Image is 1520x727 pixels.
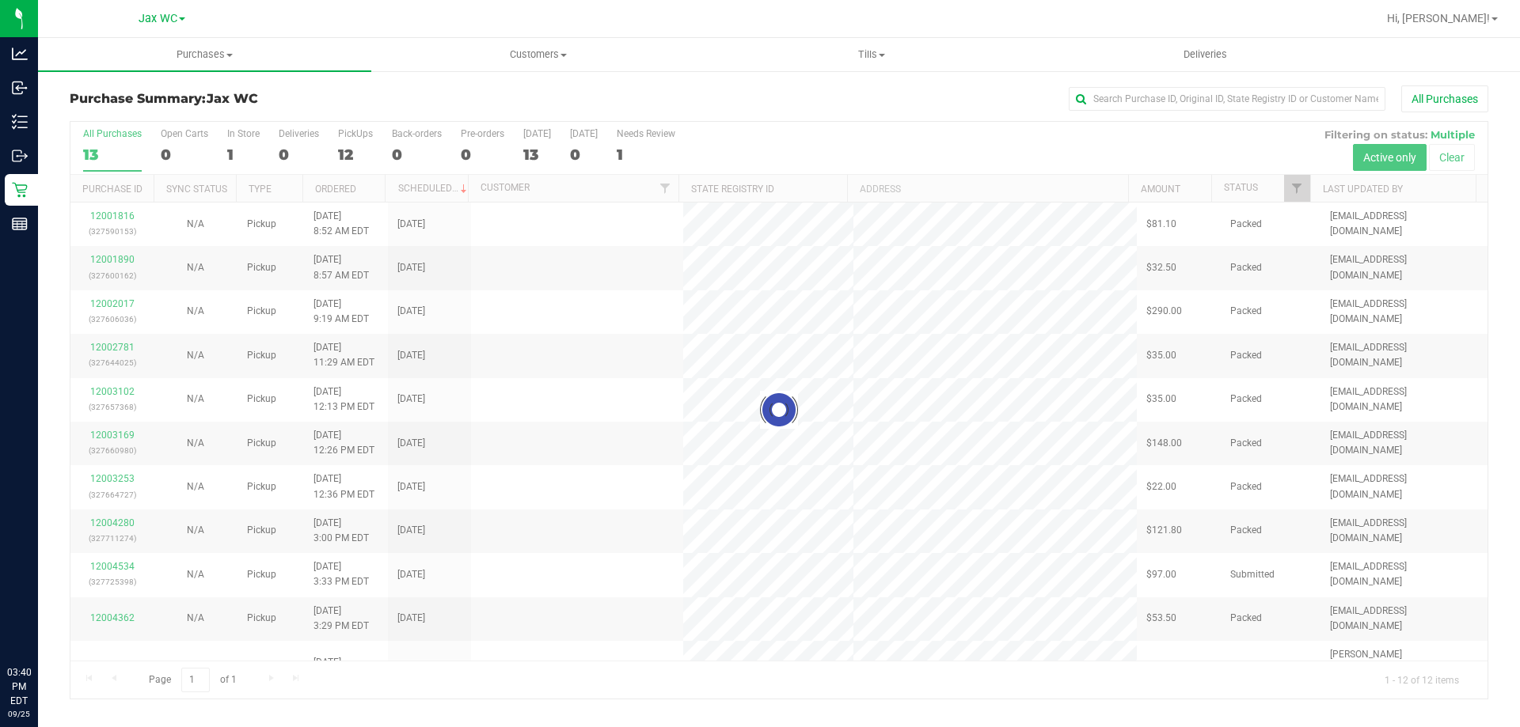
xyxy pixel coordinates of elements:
[38,38,371,71] a: Purchases
[12,46,28,62] inline-svg: Analytics
[1401,85,1488,112] button: All Purchases
[372,47,704,62] span: Customers
[1069,87,1385,111] input: Search Purchase ID, Original ID, State Registry ID or Customer Name...
[7,708,31,720] p: 09/25
[12,114,28,130] inline-svg: Inventory
[12,182,28,198] inline-svg: Retail
[139,12,177,25] span: Jax WC
[12,80,28,96] inline-svg: Inbound
[12,148,28,164] inline-svg: Outbound
[207,91,258,106] span: Jax WC
[1162,47,1248,62] span: Deliveries
[12,216,28,232] inline-svg: Reports
[1039,38,1372,71] a: Deliveries
[705,38,1038,71] a: Tills
[7,665,31,708] p: 03:40 PM EDT
[38,47,371,62] span: Purchases
[1387,12,1490,25] span: Hi, [PERSON_NAME]!
[70,92,542,106] h3: Purchase Summary:
[16,600,63,648] iframe: Resource center
[705,47,1037,62] span: Tills
[371,38,705,71] a: Customers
